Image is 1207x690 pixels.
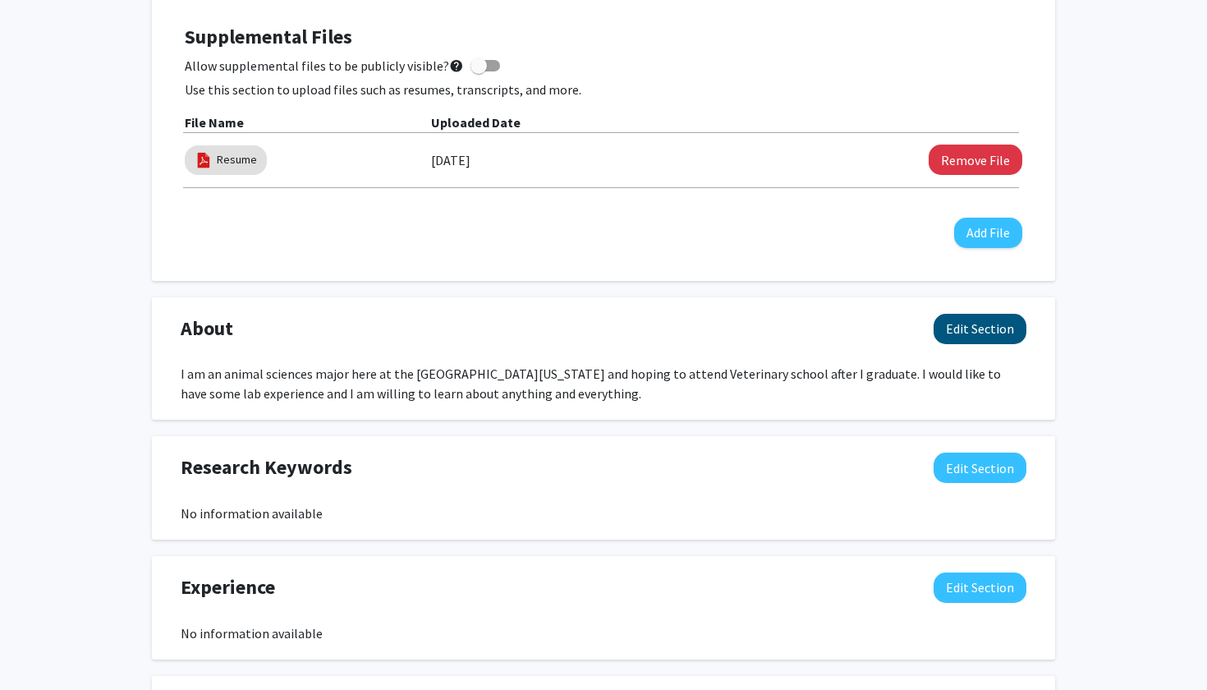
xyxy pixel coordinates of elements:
[185,80,1022,99] p: Use this section to upload files such as resumes, transcripts, and more.
[929,145,1022,175] button: Remove Resume File
[934,453,1026,483] button: Edit Research Keywords
[431,114,521,131] b: Uploaded Date
[195,151,213,169] img: pdf_icon.png
[181,314,233,343] span: About
[181,453,352,482] span: Research Keywords
[449,56,464,76] mat-icon: help
[934,573,1026,603] button: Edit Experience
[185,114,244,131] b: File Name
[181,573,275,602] span: Experience
[12,616,70,678] iframe: Chat
[934,314,1026,344] button: Edit About
[181,504,1026,523] div: No information available
[181,364,1026,403] div: I am an animal sciences major here at the [GEOGRAPHIC_DATA][US_STATE] and hoping to attend Veteri...
[181,623,1026,643] div: No information available
[185,25,1022,49] h4: Supplemental Files
[185,56,464,76] span: Allow supplemental files to be publicly visible?
[217,151,257,168] a: Resume
[954,218,1022,248] button: Add File
[431,146,470,174] label: [DATE]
